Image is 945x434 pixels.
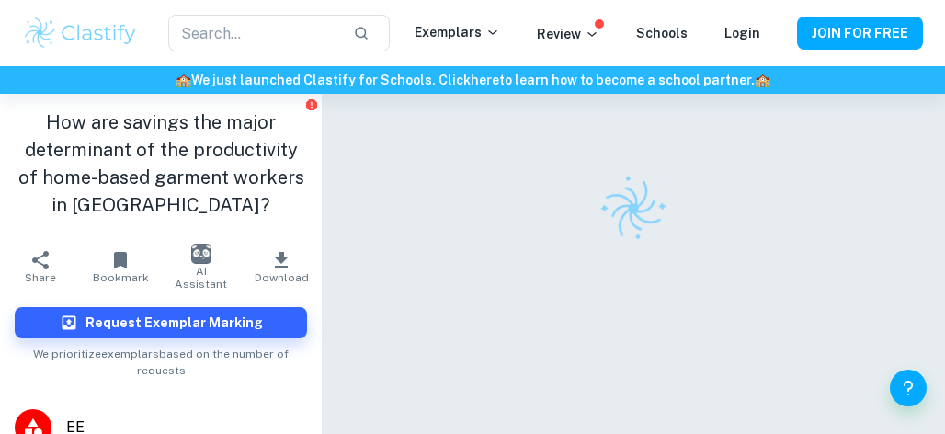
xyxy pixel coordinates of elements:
[4,70,941,90] h6: We just launched Clastify for Schools. Click to learn how to become a school partner.
[81,241,162,292] button: Bookmark
[15,108,307,219] h1: How are savings the major determinant of the productivity of home-based garment workers in [GEOGR...
[22,15,139,51] img: Clastify logo
[755,73,770,87] span: 🏫
[636,26,688,40] a: Schools
[15,307,307,338] button: Request Exemplar Marking
[890,370,927,406] button: Help and Feedback
[172,265,231,291] span: AI Assistant
[724,26,760,40] a: Login
[242,241,323,292] button: Download
[415,22,500,42] p: Exemplars
[471,73,499,87] a: here
[176,73,191,87] span: 🏫
[304,97,318,111] button: Report issue
[797,17,923,50] button: JOIN FOR FREE
[93,271,149,284] span: Bookmark
[168,15,338,51] input: Search...
[191,244,211,264] img: AI Assistant
[255,271,309,284] span: Download
[588,164,678,254] img: Clastify logo
[15,338,307,379] span: We prioritize exemplars based on the number of requests
[537,24,599,44] p: Review
[25,271,56,284] span: Share
[161,241,242,292] button: AI Assistant
[85,313,263,333] h6: Request Exemplar Marking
